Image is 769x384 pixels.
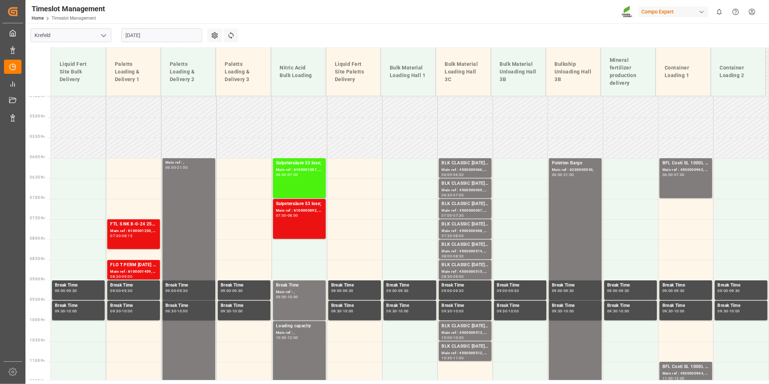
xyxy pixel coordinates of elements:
[711,4,728,20] button: show 0 new notifications
[398,309,409,313] div: 10:00
[30,196,45,200] span: 07:00 Hr
[231,309,232,313] div: -
[398,289,409,292] div: 09:30
[176,289,177,292] div: -
[121,234,122,237] div: -
[607,282,654,289] div: Break Time
[387,61,430,82] div: Bulk Material Loading Hall 1
[110,302,157,309] div: Break Time
[497,302,544,309] div: Break Time
[110,234,121,237] div: 07:30
[607,289,618,292] div: 09:00
[30,318,45,322] span: 10:00 Hr
[30,277,45,281] span: 09:00 Hr
[453,255,464,258] div: 08:30
[331,309,342,313] div: 09:30
[288,214,298,217] div: 08:00
[30,175,45,179] span: 06:30 Hr
[165,302,212,309] div: Break Time
[331,282,378,289] div: Break Time
[30,155,45,159] span: 06:00 Hr
[55,289,65,292] div: 09:00
[288,295,298,299] div: 10:00
[177,166,188,169] div: 21:00
[673,289,674,292] div: -
[622,5,633,18] img: Screenshot%202023-09-29%20at%2010.02.21.png_1712312052.png
[110,309,121,313] div: 09:30
[564,289,574,292] div: 09:30
[442,214,452,217] div: 07:00
[442,275,452,278] div: 08:30
[276,208,323,214] div: Main ref : 6100000892, 2000000902;
[276,323,323,330] div: Loading capacity
[552,167,599,173] div: Main ref : 6200000540,
[452,336,453,339] div: -
[452,193,453,197] div: -
[442,289,452,292] div: 09:00
[453,193,464,197] div: 07:00
[122,234,132,237] div: 08:15
[453,356,464,360] div: 11:00
[110,275,121,278] div: 08:30
[729,289,740,292] div: 09:30
[453,336,464,339] div: 10:30
[552,289,562,292] div: 09:00
[509,289,519,292] div: 09:30
[619,289,629,292] div: 09:30
[397,289,398,292] div: -
[453,214,464,217] div: 07:30
[165,289,176,292] div: 09:00
[30,379,45,383] span: 11:30 Hr
[331,289,342,292] div: 09:00
[30,236,45,240] span: 08:00 Hr
[453,309,464,313] div: 10:00
[276,167,323,173] div: Main ref : 6100001387, 2000001203;
[65,309,67,313] div: -
[662,173,673,176] div: 06:00
[442,343,489,350] div: BLK CLASSIC [DATE]+3+TE BULK;
[442,57,485,86] div: Bulk Material Loading Hall 3C
[497,57,540,86] div: Bulk Material Unloading Hall 3B
[442,261,489,269] div: BLK CLASSIC [DATE]+3+TE BULK;
[442,167,489,173] div: Main ref : 4500000066, 2000000015;
[497,282,544,289] div: Break Time
[276,289,323,295] div: Main ref : ,
[331,302,378,309] div: Break Time
[728,289,729,292] div: -
[332,57,375,86] div: Liquid Fert Site Paletts Delivery
[674,289,685,292] div: 09:30
[110,221,157,228] div: FTL S NK 8-0-24 25kg (x40) INT;FLO T PERM [DATE] 25kg (x40) INT;SUPER FLO T Turf BS 20kg (x50) IN...
[165,309,176,313] div: 09:30
[673,173,674,176] div: -
[442,248,489,255] div: Main ref : 4500000514, 2000000417;
[618,289,619,292] div: -
[342,289,343,292] div: -
[121,309,122,313] div: -
[276,214,287,217] div: 07:00
[232,289,243,292] div: 09:30
[718,282,765,289] div: Break Time
[442,193,452,197] div: 06:30
[497,289,508,292] div: 09:00
[30,114,45,118] span: 05:00 Hr
[121,275,122,278] div: -
[67,289,77,292] div: 09:30
[718,302,765,309] div: Break Time
[442,241,489,248] div: BLK CLASSIC [DATE]+3+TE BULK;
[552,57,595,86] div: Bulkship Unloading Hall 3B
[32,16,44,21] a: Home
[662,309,673,313] div: 09:30
[509,309,519,313] div: 10:00
[552,282,599,289] div: Break Time
[453,289,464,292] div: 09:30
[442,234,452,237] div: 07:30
[277,61,320,82] div: Nitric Acid Bulk Loading
[442,356,452,360] div: 10:30
[386,309,397,313] div: 09:30
[662,371,709,377] div: Main ref : 4500000964, 2000000357;
[442,187,489,193] div: Main ref : 4500000069, 2000000015;
[110,228,157,234] div: Main ref : 6100001230, 2000000946;
[276,330,323,336] div: Main ref : ,
[221,309,231,313] div: 09:30
[453,234,464,237] div: 08:00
